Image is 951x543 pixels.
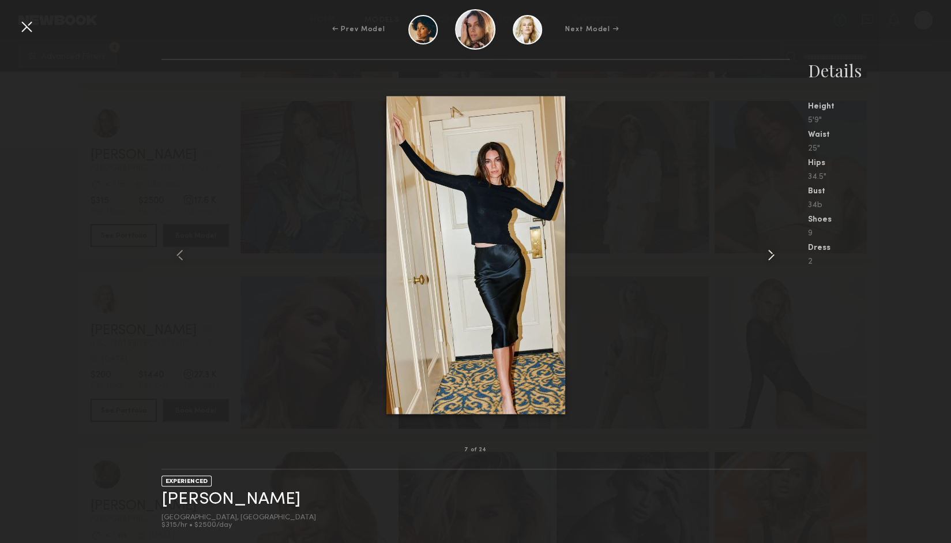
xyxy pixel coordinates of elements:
div: Next Model → [565,24,619,35]
a: [PERSON_NAME] [161,490,300,508]
div: 9 [808,230,951,238]
div: Waist [808,131,951,139]
div: 34.5" [808,173,951,181]
div: 25" [808,145,951,153]
div: $315/hr • $2500/day [161,522,316,529]
div: Details [808,59,951,82]
div: EXPERIENCED [161,475,212,486]
div: Hips [808,159,951,167]
div: Dress [808,244,951,252]
div: [GEOGRAPHIC_DATA], [GEOGRAPHIC_DATA] [161,514,316,522]
div: Shoes [808,216,951,224]
div: 34b [808,201,951,209]
div: ← Prev Model [332,24,385,35]
div: 2 [808,258,951,266]
div: 7 of 24 [464,447,487,453]
div: 5'9" [808,117,951,125]
div: Bust [808,188,951,196]
div: Height [808,103,951,111]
